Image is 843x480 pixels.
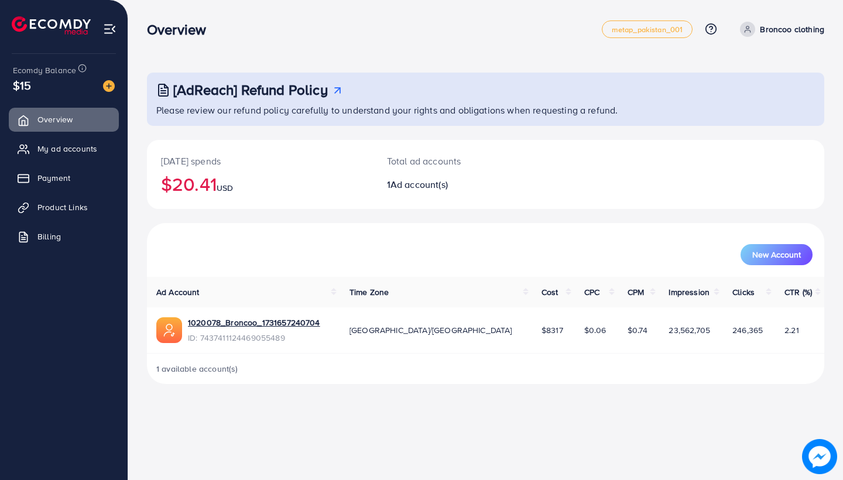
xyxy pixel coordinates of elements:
[387,154,528,168] p: Total ad accounts
[161,154,359,168] p: [DATE] spends
[584,286,599,298] span: CPC
[628,324,648,336] span: $0.74
[732,324,763,336] span: 246,365
[669,324,710,336] span: 23,562,705
[156,103,817,117] p: Please review our refund policy carefully to understand your rights and obligations when requesti...
[147,21,215,38] h3: Overview
[752,251,801,259] span: New Account
[9,225,119,248] a: Billing
[741,244,813,265] button: New Account
[349,286,389,298] span: Time Zone
[13,77,31,94] span: $15
[217,182,233,194] span: USD
[802,439,837,474] img: image
[188,317,320,328] a: 1020078_Broncoo_1731657240704
[188,332,320,344] span: ID: 7437411124469055489
[156,286,200,298] span: Ad Account
[387,179,528,190] h2: 1
[612,26,683,33] span: metap_pakistan_001
[161,173,359,195] h2: $20.41
[156,317,182,343] img: ic-ads-acc.e4c84228.svg
[669,286,710,298] span: Impression
[103,22,116,36] img: menu
[156,363,238,375] span: 1 available account(s)
[584,324,606,336] span: $0.06
[13,64,76,76] span: Ecomdy Balance
[732,286,755,298] span: Clicks
[37,201,88,213] span: Product Links
[12,16,91,35] img: logo
[390,178,448,191] span: Ad account(s)
[173,81,328,98] h3: [AdReach] Refund Policy
[9,137,119,160] a: My ad accounts
[349,324,512,336] span: [GEOGRAPHIC_DATA]/[GEOGRAPHIC_DATA]
[37,172,70,184] span: Payment
[9,166,119,190] a: Payment
[628,286,644,298] span: CPM
[784,324,799,336] span: 2.21
[103,80,115,92] img: image
[542,324,563,336] span: $8317
[37,231,61,242] span: Billing
[542,286,558,298] span: Cost
[602,20,693,38] a: metap_pakistan_001
[760,22,824,36] p: Broncoo clothing
[9,108,119,131] a: Overview
[784,286,812,298] span: CTR (%)
[735,22,824,37] a: Broncoo clothing
[37,143,97,155] span: My ad accounts
[37,114,73,125] span: Overview
[9,196,119,219] a: Product Links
